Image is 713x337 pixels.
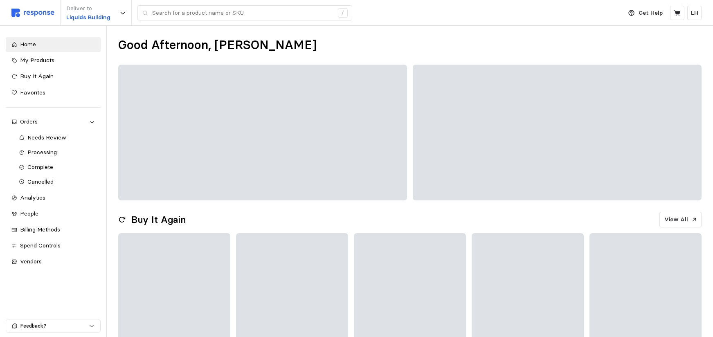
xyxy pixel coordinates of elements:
[338,8,348,18] div: /
[152,6,333,20] input: Search for a product name or SKU
[20,322,89,330] p: Feedback?
[664,215,688,224] p: View All
[20,226,60,233] span: Billing Methods
[66,13,110,22] p: Liquids Building
[27,148,57,156] span: Processing
[20,194,45,201] span: Analytics
[20,40,36,48] span: Home
[20,72,54,80] span: Buy It Again
[691,9,698,18] p: LH
[659,212,702,227] button: View All
[13,145,101,160] a: Processing
[20,89,45,96] span: Favorites
[27,134,66,141] span: Needs Review
[20,56,54,64] span: My Products
[27,163,53,171] span: Complete
[639,9,663,18] p: Get Help
[6,222,101,237] a: Billing Methods
[13,160,101,175] a: Complete
[6,85,101,100] a: Favorites
[20,242,61,249] span: Spend Controls
[6,238,101,253] a: Spend Controls
[687,6,702,20] button: LH
[6,254,101,269] a: Vendors
[27,178,54,185] span: Cancelled
[6,207,101,221] a: People
[6,69,101,84] a: Buy It Again
[66,4,110,13] p: Deliver to
[13,175,101,189] a: Cancelled
[6,319,100,333] button: Feedback?
[6,53,101,68] a: My Products
[20,117,86,126] div: Orders
[20,258,42,265] span: Vendors
[623,5,668,21] button: Get Help
[131,213,186,226] h2: Buy It Again
[11,9,54,17] img: svg%3e
[13,130,101,145] a: Needs Review
[20,210,38,217] span: People
[6,191,101,205] a: Analytics
[118,37,317,53] h1: Good Afternoon, [PERSON_NAME]
[6,37,101,52] a: Home
[6,115,101,129] a: Orders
